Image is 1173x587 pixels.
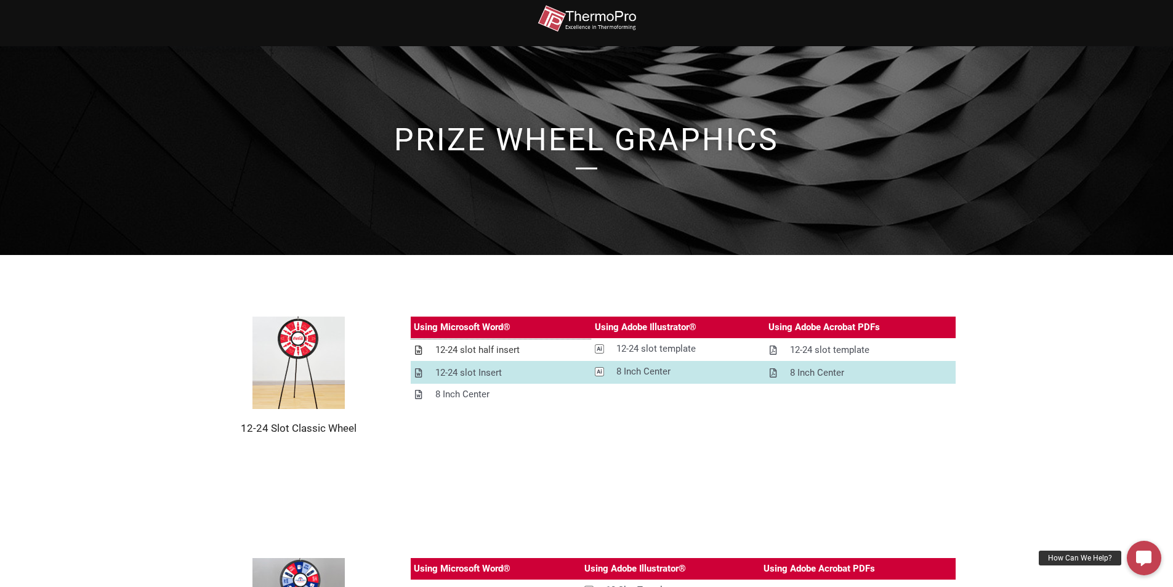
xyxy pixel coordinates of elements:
[616,341,696,357] div: 12-24 slot template
[1039,551,1121,565] div: How Can We Help?
[584,561,686,577] div: Using Adobe Illustrator®
[435,342,520,358] div: 12-24 slot half insert
[435,387,490,402] div: 8 Inch Center
[790,365,844,381] div: 8 Inch Center
[595,320,696,335] div: Using Adobe Illustrator®
[414,320,510,335] div: Using Microsoft Word®
[765,339,956,361] a: 12-24 slot template
[1127,541,1161,575] a: How Can We Help?
[592,361,766,383] a: 8 Inch Center
[768,320,880,335] div: Using Adobe Acrobat PDFs
[217,421,380,435] h2: 12-24 Slot Classic Wheel
[435,365,502,381] div: 12-24 slot Insert
[236,124,938,155] h1: prize Wheel Graphics
[765,362,956,384] a: 8 Inch Center
[764,561,875,577] div: Using Adobe Acrobat PDFs
[411,339,592,361] a: 12-24 slot half insert
[616,364,671,379] div: 8 Inch Center
[414,561,510,577] div: Using Microsoft Word®
[538,5,636,33] img: thermopro-logo-non-iso
[411,384,592,405] a: 8 Inch Center
[592,338,766,360] a: 12-24 slot template
[411,362,592,384] a: 12-24 slot Insert
[790,342,869,358] div: 12-24 slot template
